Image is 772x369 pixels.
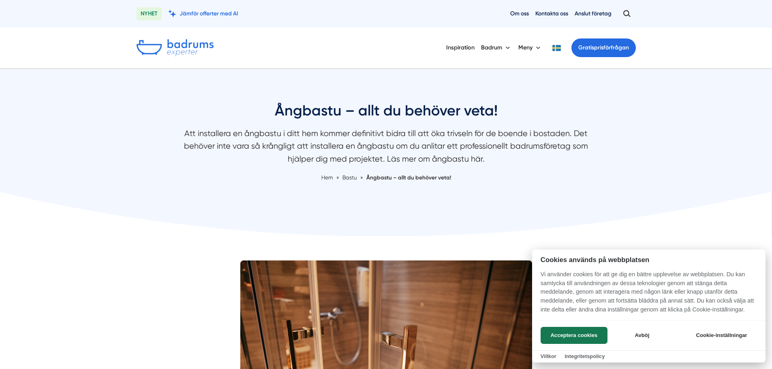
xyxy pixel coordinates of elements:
a: Villkor [541,353,556,359]
h2: Cookies används på webbplatsen [532,256,766,264]
a: Integritetspolicy [565,353,605,359]
button: Acceptera cookies [541,327,607,344]
button: Avböj [610,327,674,344]
button: Cookie-inställningar [686,327,757,344]
p: Vi använder cookies för att ge dig en bättre upplevelse av webbplatsen. Du kan samtycka till anvä... [532,270,766,320]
